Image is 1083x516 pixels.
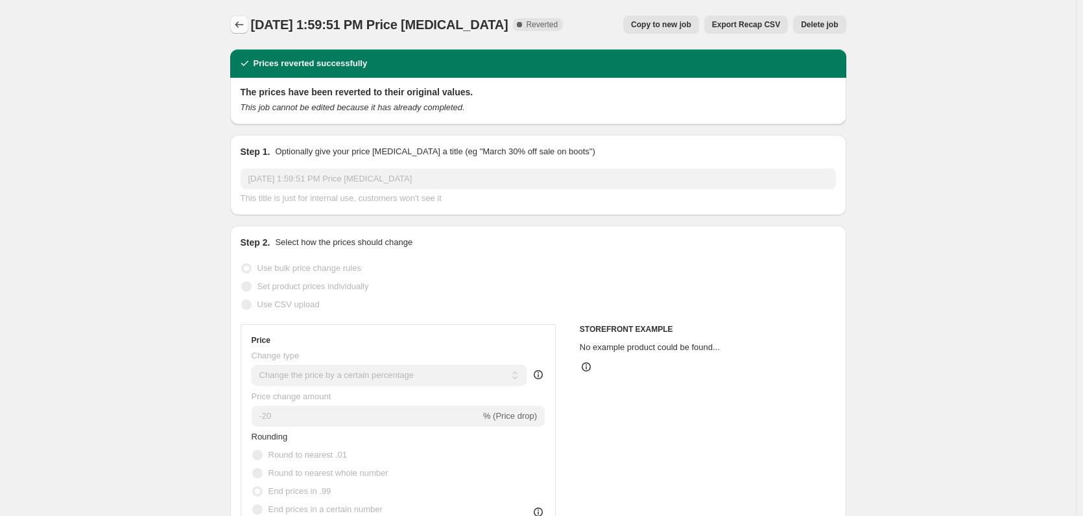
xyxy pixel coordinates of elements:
button: Price change jobs [230,16,248,34]
span: Rounding [252,432,288,441]
button: Export Recap CSV [704,16,788,34]
p: No example product could be found... [580,341,836,354]
input: 30% off holiday sale [241,169,836,189]
span: Copy to new job [631,19,691,30]
span: Use bulk price change rules [257,263,361,273]
div: help [532,368,545,381]
p: Select how the prices should change [275,236,412,249]
span: Delete job [801,19,838,30]
h2: Prices reverted successfully [254,57,368,70]
h6: STOREFRONT EXAMPLE [580,324,836,334]
span: Change type [252,351,300,360]
span: Price change amount [252,392,331,401]
span: End prices in .99 [268,486,331,496]
span: Round to nearest whole number [268,468,388,478]
h2: Step 2. [241,236,270,249]
p: Optionally give your price [MEDICAL_DATA] a title (eg "March 30% off sale on boots") [275,145,595,158]
span: Use CSV upload [257,299,320,309]
i: This job cannot be edited because it has already completed. [241,102,465,112]
h2: The prices have been reverted to their original values. [241,86,836,99]
span: [DATE] 1:59:51 PM Price [MEDICAL_DATA] [251,18,508,32]
button: Delete job [793,16,846,34]
span: Reverted [526,19,558,30]
span: Set product prices individually [257,281,369,291]
input: -15 [252,406,481,427]
span: Round to nearest .01 [268,450,347,460]
span: Export Recap CSV [712,19,780,30]
span: This title is just for internal use, customers won't see it [241,193,442,203]
h2: Step 1. [241,145,270,158]
h3: Price [252,335,270,346]
span: % (Price drop) [483,411,537,421]
span: End prices in a certain number [268,504,383,514]
button: Copy to new job [623,16,699,34]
